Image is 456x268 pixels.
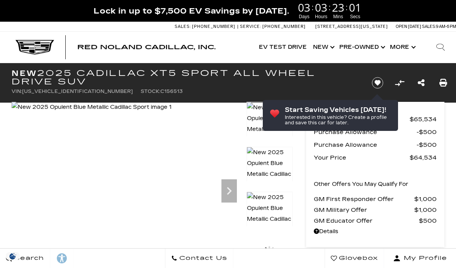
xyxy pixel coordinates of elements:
[345,2,348,13] span: :
[256,32,310,63] a: EV Test Drive
[314,204,414,215] span: GM Military Offer
[325,249,384,268] a: Glovebox
[314,2,328,13] span: 03
[336,32,387,63] a: Pre-Owned
[240,24,261,29] span: Service:
[439,77,447,88] a: Print this New 2025 Cadillac XT5 Sport All Wheel Drive SUV
[311,2,314,13] span: :
[331,13,345,20] span: Mins
[314,139,417,150] span: Purchase Allowance
[77,43,216,51] span: Red Noland Cadillac, Inc.
[314,204,437,215] a: GM Military Offer $1,000
[237,24,308,29] a: Service: [PHONE_NUMBER]
[297,13,311,20] span: Days
[192,24,235,29] span: [PHONE_NUMBER]
[394,77,405,89] button: Compare Vehicle
[12,89,22,94] span: VIN:
[175,24,237,29] a: Sales: [PHONE_NUMBER]
[417,139,437,150] span: $500
[77,44,216,50] a: Red Noland Cadillac, Inc.
[314,114,437,125] a: MSRP $65,534
[331,2,345,13] span: 23
[396,24,421,29] span: Open [DATE]
[314,226,437,237] a: Details
[414,194,437,204] span: $1,000
[417,127,437,137] span: $500
[12,69,37,78] strong: New
[419,215,437,226] span: $500
[422,24,436,29] span: Sales:
[436,24,456,29] span: 9 AM-6 PM
[314,114,410,125] span: MSRP
[337,253,378,264] span: Glovebox
[328,2,331,13] span: :
[247,192,293,236] img: New 2025 Opulent Blue Metallic Cadillac Sport image 3
[387,32,417,63] button: More
[314,215,437,226] a: GM Educator Offer $500
[410,152,437,163] span: $64,534
[15,40,54,55] img: Cadillac Dark Logo with Cadillac White Text
[4,252,22,260] section: Click to Open Cookie Consent Modal
[384,249,456,268] button: Open user profile menu
[314,139,437,150] a: Purchase Allowance $500
[314,152,410,163] span: Your Price
[165,249,233,268] a: Contact Us
[12,102,172,113] img: New 2025 Opulent Blue Metallic Cadillac Sport image 1
[160,89,183,94] span: C156513
[414,204,437,215] span: $1,000
[12,253,44,264] span: Search
[348,2,362,13] span: 01
[262,24,306,29] span: [PHONE_NUMBER]
[177,253,227,264] span: Contact Us
[314,194,414,204] span: GM First Responder Offer
[4,252,22,260] img: Opt-Out Icon
[410,114,437,125] span: $65,534
[12,69,359,86] h1: 2025 Cadillac XT5 Sport All Wheel Drive SUV
[314,13,328,20] span: Hours
[369,77,386,89] button: Save vehicle
[247,102,293,146] img: New 2025 Opulent Blue Metallic Cadillac Sport image 1
[310,32,336,63] a: New
[314,152,437,163] a: Your Price $64,534
[314,127,437,137] a: Purchase Allowance $500
[443,4,452,13] a: Close
[315,24,388,29] a: [STREET_ADDRESS][US_STATE]
[297,2,311,13] span: 03
[314,179,408,190] p: Other Offers You May Qualify For
[314,194,437,204] a: GM First Responder Offer $1,000
[22,89,133,94] span: [US_VEHICLE_IDENTIFICATION_NUMBER]
[94,6,289,16] span: Lock in up to $7,500 EV Savings by [DATE].
[141,89,160,94] span: Stock:
[314,127,417,137] span: Purchase Allowance
[221,179,237,203] div: Next
[418,77,425,88] a: Share this New 2025 Cadillac XT5 Sport All Wheel Drive SUV
[247,147,293,191] img: New 2025 Opulent Blue Metallic Cadillac Sport image 2
[348,13,362,20] span: Secs
[314,215,419,226] span: GM Educator Offer
[401,253,447,264] span: My Profile
[175,24,191,29] span: Sales:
